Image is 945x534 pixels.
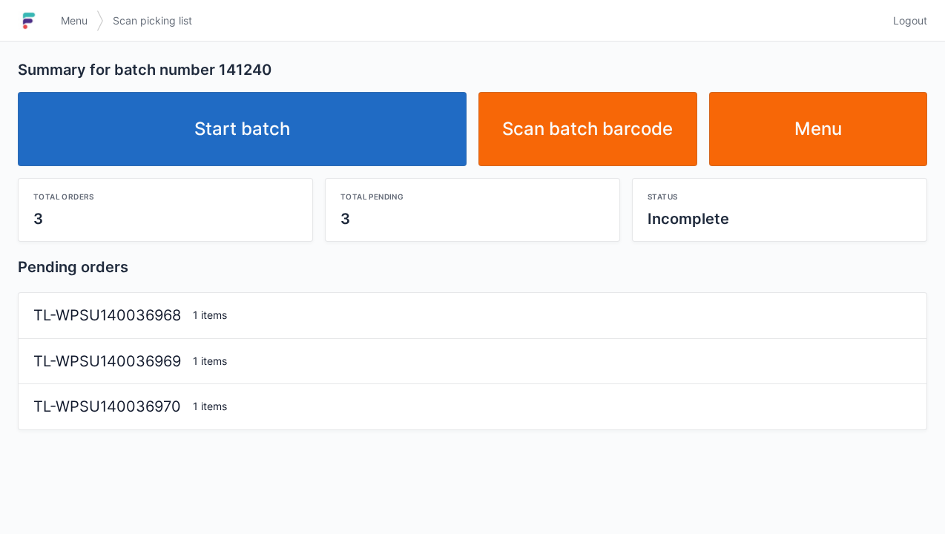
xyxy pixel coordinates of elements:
a: Scan batch barcode [478,92,697,166]
div: TL-WPSU140036969 [27,351,187,372]
div: 1 items [187,399,918,414]
div: 1 items [187,354,918,369]
div: Status [648,191,912,202]
a: Menu [52,7,96,34]
div: TL-WPSU140036968 [27,305,187,326]
img: svg> [96,3,104,39]
div: TL-WPSU140036970 [27,396,187,418]
a: Logout [884,7,927,34]
div: Total pending [340,191,605,202]
div: Incomplete [648,208,912,229]
span: Scan picking list [113,13,192,28]
h2: Pending orders [18,257,927,277]
div: 3 [33,208,297,229]
span: Menu [61,13,88,28]
img: logo-small.jpg [18,9,40,33]
div: 1 items [187,308,918,323]
div: Total orders [33,191,297,202]
a: Scan picking list [104,7,201,34]
a: Menu [709,92,928,166]
a: Start batch [18,92,467,166]
span: Logout [893,13,927,28]
div: 3 [340,208,605,229]
h2: Summary for batch number 141240 [18,59,927,80]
